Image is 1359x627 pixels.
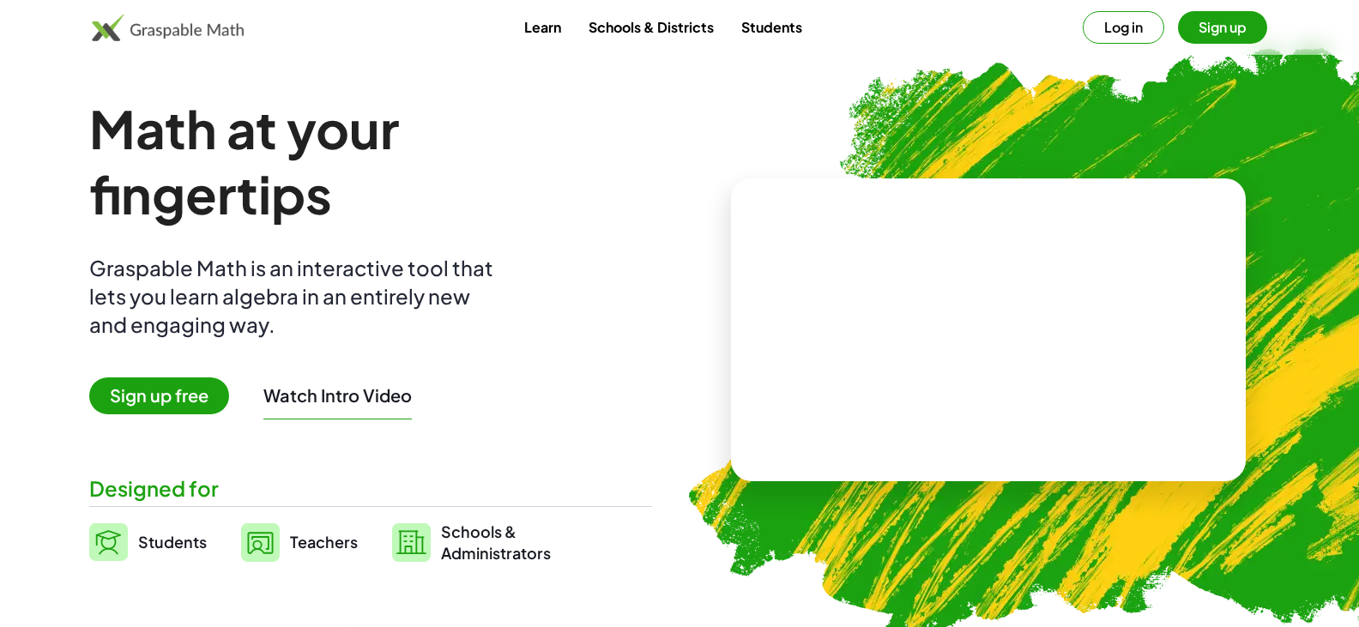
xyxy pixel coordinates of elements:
img: svg%3e [89,523,128,561]
a: Schools & Districts [575,11,728,43]
a: Learn [510,11,575,43]
div: Graspable Math is an interactive tool that lets you learn algebra in an entirely new and engaging... [89,254,501,339]
video: What is this? This is dynamic math notation. Dynamic math notation plays a central role in how Gr... [860,266,1117,395]
a: Teachers [241,521,358,564]
span: Students [138,532,207,552]
button: Sign up [1178,11,1267,44]
img: svg%3e [392,523,431,562]
a: Schools &Administrators [392,521,551,564]
img: svg%3e [241,523,280,562]
button: Log in [1083,11,1164,44]
span: Teachers [290,532,358,552]
a: Students [89,521,207,564]
a: Students [728,11,816,43]
h1: Math at your fingertips [89,96,635,226]
button: Watch Intro Video [263,384,412,407]
div: Designed for [89,474,652,503]
span: Sign up free [89,377,229,414]
span: Schools & Administrators [441,521,551,564]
